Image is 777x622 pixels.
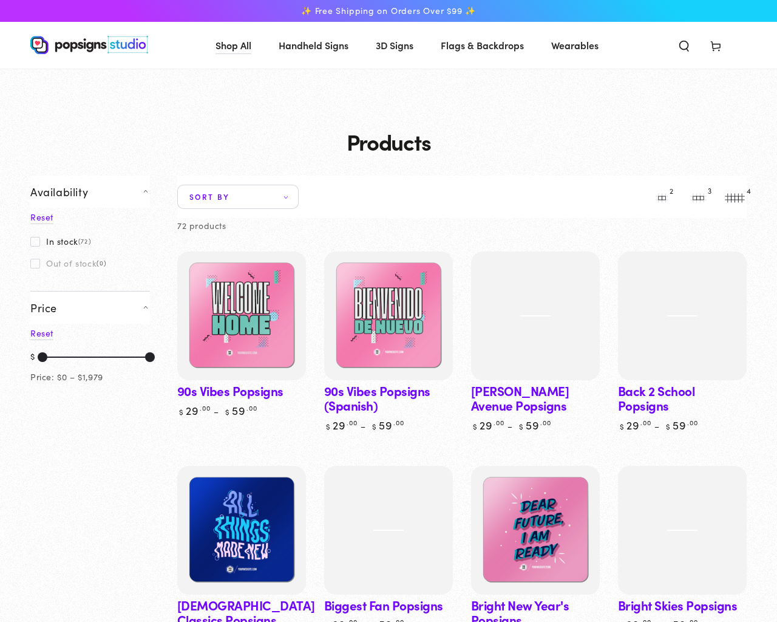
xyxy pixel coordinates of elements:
[30,185,88,199] span: Availability
[177,185,299,209] summary: Sort by
[177,466,306,595] a: Baptism Classics PopsignsBaptism Classics Popsigns
[301,5,476,16] span: ✨ Free Shipping on Orders Over $99 ✨
[471,466,600,595] a: Bright New Year&Bright New Year&
[30,211,53,224] a: Reset
[215,36,251,54] span: Shop All
[324,466,453,595] a: Biggest Fan PopsignsBiggest Fan Popsigns
[30,327,53,340] a: Reset
[30,36,148,54] img: Popsigns Studio
[30,291,150,324] summary: Price
[78,238,91,245] span: (72)
[668,32,700,58] summary: Search our site
[30,369,103,384] div: Price: $0 – $1,979
[650,185,674,209] button: 2
[441,36,524,54] span: Flags & Backdrops
[542,29,608,61] a: Wearables
[432,29,533,61] a: Flags & Backdrops
[471,251,600,380] a: Ambrose Avenue PopsignsAmbrose Avenue Popsigns
[177,218,226,233] p: 72 products
[376,36,413,54] span: 3D Signs
[30,301,57,315] span: Price
[177,251,306,380] a: 90s Vibes Popsigns90s Vibes Popsigns
[270,29,358,61] a: Handheld Signs
[551,36,599,54] span: Wearables
[324,251,453,380] a: 90s Vibes Popsigns (Spanish)90s Vibes Popsigns (Spanish)
[686,185,710,209] button: 3
[279,36,348,54] span: Handheld Signs
[206,29,260,61] a: Shop All
[30,349,35,366] div: $
[618,466,747,595] a: Bright Skies PopsignsBright Skies Popsigns
[30,129,747,154] h1: Products
[30,176,150,208] summary: Availability
[618,251,747,380] a: Back 2 School PopsignsBack 2 School Popsigns
[97,259,106,267] span: (0)
[30,236,91,246] label: In stock
[30,258,106,268] label: Out of stock
[367,29,422,61] a: 3D Signs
